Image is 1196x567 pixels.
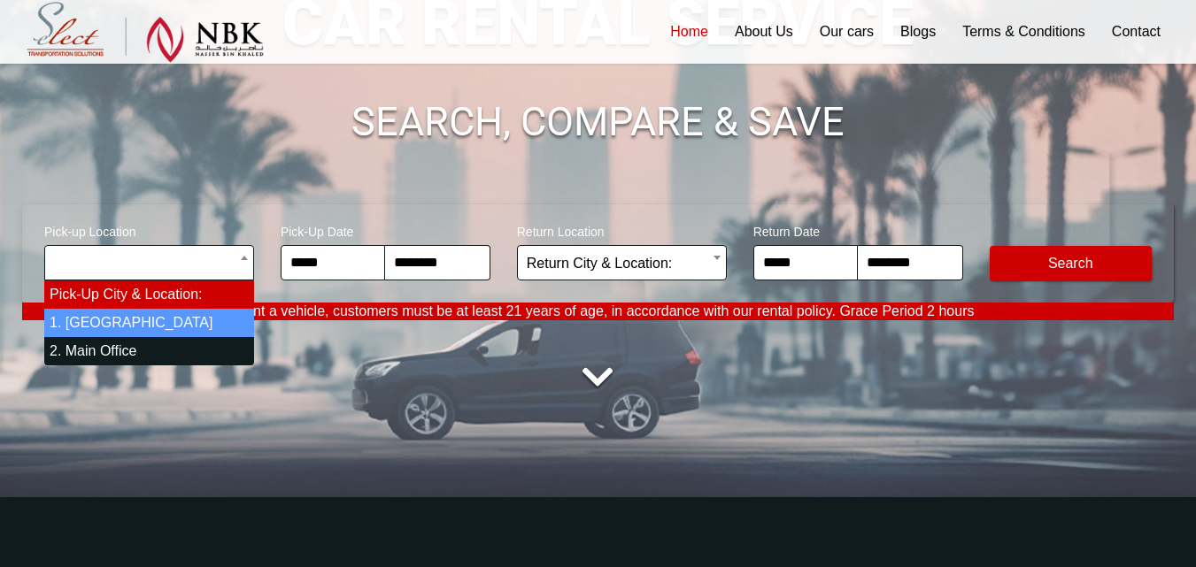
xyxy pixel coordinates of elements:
[527,246,717,281] span: Return City & Location:
[44,213,254,245] span: Pick-up Location
[281,213,490,245] span: Pick-Up Date
[44,337,254,365] li: 2. Main Office
[753,213,963,245] span: Return Date
[44,280,254,309] li: Pick-Up City & Location:
[990,246,1153,281] button: Modify Search
[517,245,727,280] span: Return City & Location:
[27,2,264,63] img: Select Rent a Car
[517,213,727,245] span: Return Location
[22,102,1174,142] h1: SEARCH, COMPARE & SAVE
[44,309,254,337] li: 1. [GEOGRAPHIC_DATA]
[22,303,1174,320] p: To rent a vehicle, customers must be at least 21 years of age, in accordance with our rental poli...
